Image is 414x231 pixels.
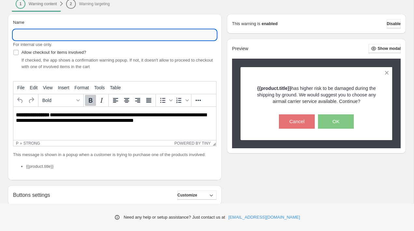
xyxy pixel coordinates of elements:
button: Bold [85,95,96,106]
p: This warning is [232,21,260,27]
span: Bold [42,98,74,103]
span: For internal use only. [13,42,52,47]
button: Align left [110,95,121,106]
div: p [16,141,19,146]
span: If checked, the app shows a confirmation warning popup. If not, it doesn't allow to proceed to ch... [21,58,213,69]
p: has higher risk to be damaged during the shipping by ground. We would suggest you to choose any a... [252,85,381,105]
span: Customize [177,193,197,198]
button: Show modal [368,44,401,53]
span: Show modal [378,46,401,51]
button: Disable [387,19,401,28]
strong: enabled [262,21,278,27]
button: Customize [177,191,216,200]
a: Powered by Tiny [174,141,211,146]
div: strong [23,141,40,146]
button: OK [318,114,354,129]
iframe: Rich Text Area [13,107,216,140]
p: This message is shown in a popup when a customer is trying to purchase one of the products involved: [13,152,216,158]
div: Resize [211,140,216,146]
button: Justify [143,95,154,106]
div: Bullet list [157,95,173,106]
h2: Buttons settings [13,192,50,198]
button: Align center [121,95,132,106]
h2: Preview [232,46,248,51]
div: » [20,141,22,146]
span: File [17,85,25,90]
button: Redo [26,95,37,106]
div: Numbered list [173,95,190,106]
span: Allow checkout for items involved? [21,50,86,55]
span: Table [110,85,121,90]
button: Undo [15,95,26,106]
button: Formats [40,95,82,106]
button: Cancel [279,114,315,129]
span: View [43,85,53,90]
span: Name [13,20,24,25]
button: More... [193,95,204,106]
button: Align right [132,95,143,106]
span: Edit [30,85,38,90]
button: Italic [96,95,107,106]
strong: {{product.title}} [257,86,291,91]
li: {{product.title}} [26,163,216,170]
span: Tools [94,85,105,90]
span: Disable [387,21,401,26]
span: Insert [58,85,69,90]
span: Format [75,85,89,90]
a: [EMAIL_ADDRESS][DOMAIN_NAME] [228,214,300,221]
